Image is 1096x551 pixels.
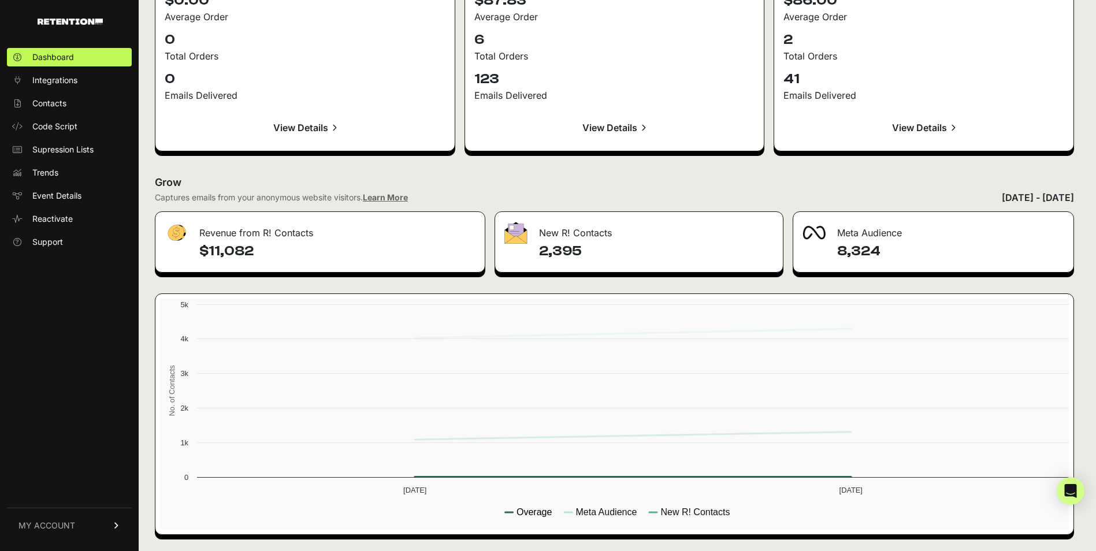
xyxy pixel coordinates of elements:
p: 2 [783,31,1064,49]
span: Event Details [32,190,81,202]
span: Code Script [32,121,77,132]
a: Dashboard [7,48,132,66]
text: 0 [184,473,188,482]
a: Contacts [7,94,132,113]
a: View Details [474,114,755,142]
h2: Grow [155,174,1074,191]
h4: 2,395 [539,242,774,260]
h4: $11,082 [199,242,475,260]
span: Dashboard [32,51,74,63]
span: Supression Lists [32,144,94,155]
img: fa-meta-2f981b61bb99beabf952f7030308934f19ce035c18b003e963880cc3fabeebb7.png [803,226,826,240]
text: [DATE] [839,486,863,494]
text: 5k [180,300,188,309]
text: Meta Audience [575,507,637,517]
p: 123 [474,70,755,88]
div: Total Orders [165,49,445,63]
text: New R! Contacts [660,507,730,517]
span: Integrations [32,75,77,86]
text: [DATE] [403,486,426,494]
a: Event Details [7,187,132,205]
div: Emails Delivered [474,88,755,102]
div: Total Orders [783,49,1064,63]
p: 6 [474,31,755,49]
img: Retention.com [38,18,103,25]
div: Revenue from R! Contacts [155,212,485,247]
p: 41 [783,70,1064,88]
text: No. of Contacts [168,365,176,416]
text: 2k [180,404,188,412]
a: View Details [165,114,445,142]
span: Support [32,236,63,248]
a: Learn More [363,192,408,202]
div: Captures emails from your anonymous website visitors. [155,192,408,203]
span: Trends [32,167,58,178]
a: Trends [7,163,132,182]
div: Average Order [474,10,755,24]
h4: 8,324 [837,242,1064,260]
div: Average Order [165,10,445,24]
a: Support [7,233,132,251]
a: Integrations [7,71,132,90]
a: Code Script [7,117,132,136]
div: Emails Delivered [165,88,445,102]
div: Average Order [783,10,1064,24]
div: Open Intercom Messenger [1057,477,1084,505]
a: View Details [783,114,1064,142]
div: Emails Delivered [783,88,1064,102]
a: Reactivate [7,210,132,228]
span: Contacts [32,98,66,109]
text: 4k [180,334,188,343]
div: New R! Contacts [495,212,783,247]
span: Reactivate [32,213,73,225]
text: Overage [517,507,552,517]
a: MY ACCOUNT [7,508,132,543]
text: 3k [180,369,188,378]
div: [DATE] - [DATE] [1002,191,1074,204]
div: Meta Audience [793,212,1073,247]
span: MY ACCOUNT [18,520,75,531]
p: 0 [165,31,445,49]
text: 1k [180,438,188,447]
div: Total Orders [474,49,755,63]
img: fa-dollar-13500eef13a19c4ab2b9ed9ad552e47b0d9fc28b02b83b90ba0e00f96d6372e9.png [165,222,188,244]
a: Supression Lists [7,140,132,159]
img: fa-envelope-19ae18322b30453b285274b1b8af3d052b27d846a4fbe8435d1a52b978f639a2.png [504,222,527,244]
p: 0 [165,70,445,88]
